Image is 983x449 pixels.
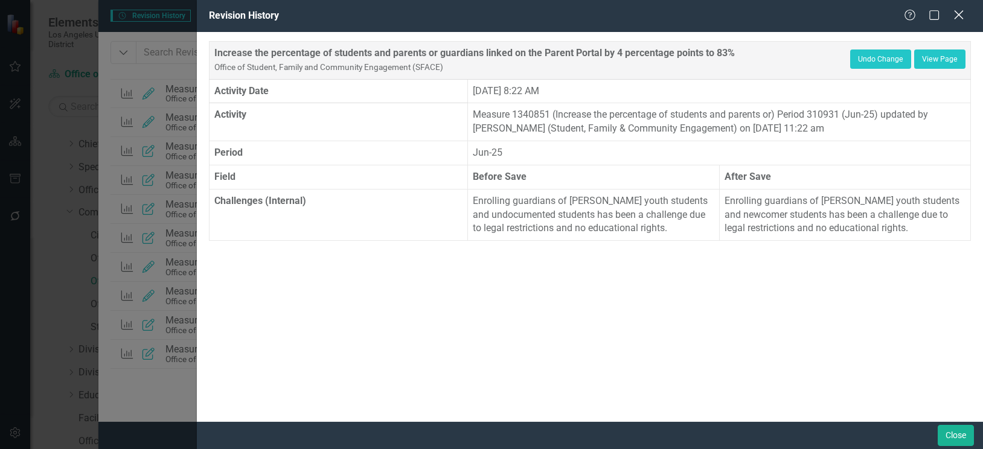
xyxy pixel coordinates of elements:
td: [DATE] 8:22 AM [468,79,971,103]
div: Increase the percentage of students and parents or guardians linked on the Parent Portal by 4 per... [214,46,850,74]
th: After Save [719,165,970,189]
small: Office of Student, Family and Community Engagement (SFACE) [214,62,443,72]
th: Before Save [468,165,719,189]
th: Activity Date [209,79,468,103]
th: Challenges (Internal) [209,189,468,241]
p: Enrolling guardians of [PERSON_NAME] youth students and undocumented students has been a challeng... [473,194,714,236]
th: Activity [209,103,468,141]
span: Revision History [209,10,279,21]
button: Close [938,425,974,446]
th: Period [209,141,468,165]
a: View Page [914,49,965,69]
button: Undo Change [850,49,911,69]
td: Measure 1340851 (Increase the percentage of students and parents or) Period 310931 (Jun-25) updat... [468,103,971,141]
td: Jun-25 [468,141,971,165]
th: Field [209,165,468,189]
p: Enrolling guardians of [PERSON_NAME] youth students and newcomer students has been a challenge du... [725,194,965,236]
